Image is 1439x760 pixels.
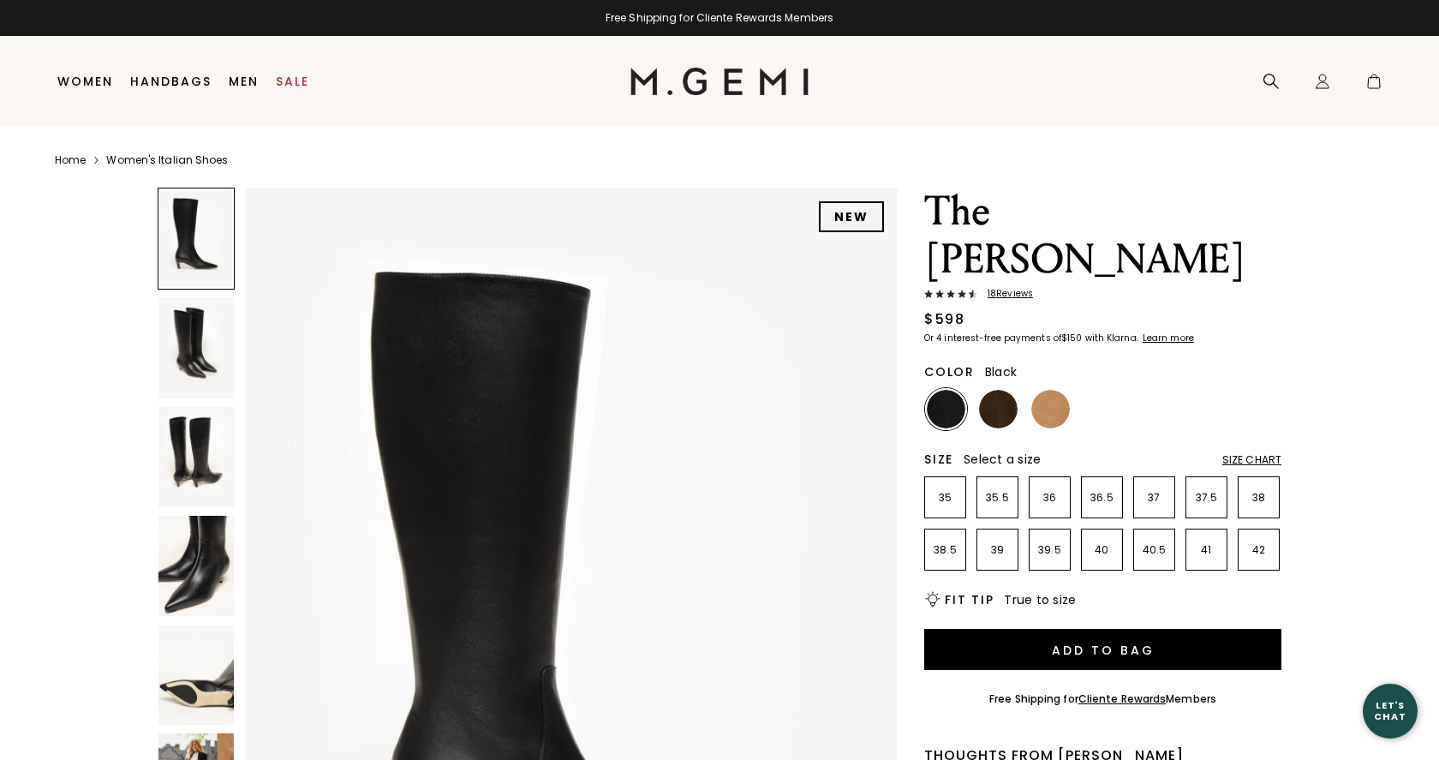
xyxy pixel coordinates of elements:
div: $598 [924,309,964,330]
h2: Color [924,365,975,379]
p: 41 [1186,543,1227,557]
img: Black [927,390,965,428]
p: 39 [977,543,1018,557]
klarna-placement-style-amount: $150 [1061,332,1082,344]
div: Free Shipping for Members [989,692,1216,706]
klarna-placement-style-body: with Klarna [1085,332,1141,344]
p: 38 [1239,491,1279,505]
p: 35 [925,491,965,505]
a: Handbags [130,75,212,88]
a: 18Reviews [924,289,1281,302]
p: 35.5 [977,491,1018,505]
p: 36 [1030,491,1070,505]
p: 40 [1082,543,1122,557]
div: Let's Chat [1363,700,1418,721]
img: M.Gemi [630,68,809,95]
a: Sale [276,75,309,88]
a: Cliente Rewards [1078,691,1167,706]
a: Women's Italian Shoes [106,153,228,167]
h2: Size [924,452,953,466]
p: 42 [1239,543,1279,557]
span: Select a size [964,451,1041,468]
a: Learn more [1141,333,1194,344]
img: Biscuit [1031,390,1070,428]
a: Home [55,153,86,167]
p: 37.5 [1186,491,1227,505]
a: Men [229,75,259,88]
button: Add to Bag [924,629,1281,670]
klarna-placement-style-cta: Learn more [1143,332,1194,344]
p: 38.5 [925,543,965,557]
a: Women [57,75,113,88]
span: True to size [1004,591,1076,608]
klarna-placement-style-body: Or 4 interest-free payments of [924,332,1061,344]
img: The Tina [158,297,234,398]
p: 39.5 [1030,543,1070,557]
p: 40.5 [1134,543,1174,557]
img: The Tina [158,625,234,725]
p: 37 [1134,491,1174,505]
img: The Tina [158,407,234,507]
span: Black [985,363,1017,380]
h2: Fit Tip [945,593,994,607]
img: The Tina [158,516,234,616]
span: 18 Review s [977,289,1033,299]
img: Chocolate [979,390,1018,428]
div: Size Chart [1222,453,1281,467]
p: 36.5 [1082,491,1122,505]
h1: The [PERSON_NAME] [924,188,1281,284]
div: NEW [819,201,884,232]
